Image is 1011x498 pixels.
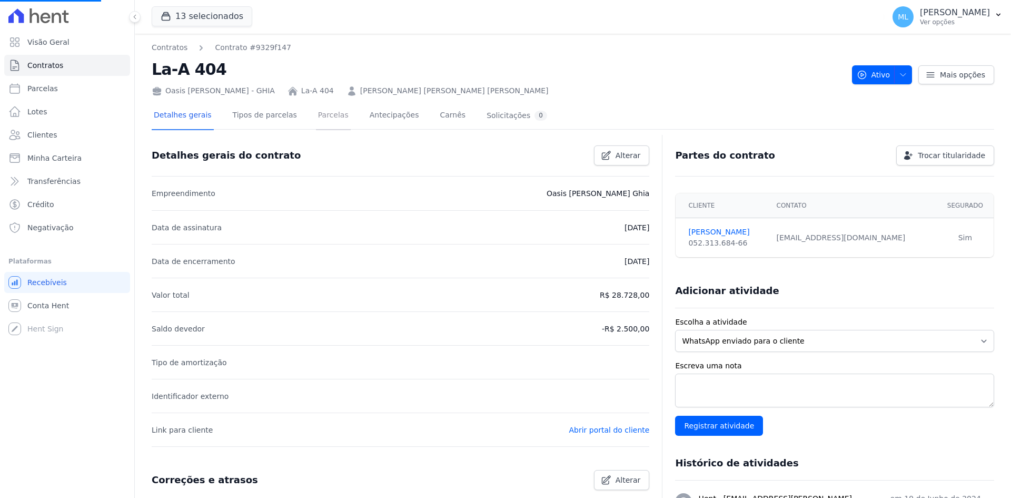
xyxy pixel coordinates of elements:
a: Visão Geral [4,32,130,53]
span: Ativo [857,65,890,84]
div: 052.313.684-66 [688,238,764,249]
a: Contrato #9329f147 [215,42,291,53]
p: Valor total [152,289,190,301]
a: Alterar [594,145,650,165]
a: Abrir portal do cliente [569,426,649,434]
a: Recebíveis [4,272,130,293]
a: Minha Carteira [4,148,130,169]
a: Contratos [4,55,130,76]
span: Negativação [27,222,74,233]
p: R$ 28.728,00 [600,289,649,301]
a: Detalhes gerais [152,102,214,130]
a: [PERSON_NAME] [PERSON_NAME] [PERSON_NAME] [360,85,549,96]
span: Clientes [27,130,57,140]
button: ML [PERSON_NAME] Ver opções [884,2,1011,32]
a: Conta Hent [4,295,130,316]
a: Parcelas [316,102,351,130]
p: Data de assinatura [152,221,222,234]
button: 13 selecionados [152,6,252,26]
div: Solicitações [487,111,547,121]
a: Tipos de parcelas [231,102,299,130]
nav: Breadcrumb [152,42,844,53]
a: Antecipações [368,102,421,130]
span: Recebíveis [27,277,67,288]
a: Clientes [4,124,130,145]
p: Ver opções [920,18,990,26]
h3: Correções e atrasos [152,474,258,486]
span: Crédito [27,199,54,210]
span: Mais opções [940,70,985,80]
p: Empreendimento [152,187,215,200]
label: Escreva uma nota [675,360,994,372]
h3: Adicionar atividade [675,285,779,297]
p: Link para cliente [152,424,213,436]
span: Contratos [27,60,63,71]
a: [PERSON_NAME] [688,227,764,238]
p: -R$ 2.500,00 [602,323,649,335]
span: Alterar [616,150,641,161]
div: Oasis [PERSON_NAME] - GHIA [152,85,275,96]
h3: Detalhes gerais do contrato [152,149,301,162]
span: Alterar [616,475,641,485]
th: Cliente [676,193,770,218]
a: Carnês [438,102,468,130]
a: Parcelas [4,78,130,99]
th: Contato [770,193,937,218]
a: Transferências [4,171,130,192]
input: Registrar atividade [675,416,763,436]
p: [DATE] [625,255,649,268]
h3: Partes do contrato [675,149,775,162]
a: La-A 404 [301,85,334,96]
p: Oasis [PERSON_NAME] Ghia [547,187,649,200]
a: Contratos [152,42,187,53]
span: ML [898,13,908,21]
p: [DATE] [625,221,649,234]
p: Data de encerramento [152,255,235,268]
nav: Breadcrumb [152,42,291,53]
span: Trocar titularidade [918,150,985,161]
div: Plataformas [8,255,126,268]
span: Parcelas [27,83,58,94]
a: Alterar [594,470,650,490]
a: Lotes [4,101,130,122]
p: Tipo de amortização [152,356,227,369]
a: Mais opções [918,65,994,84]
h2: La-A 404 [152,57,844,81]
div: [EMAIL_ADDRESS][DOMAIN_NAME] [777,232,930,243]
p: Identificador externo [152,390,229,403]
p: [PERSON_NAME] [920,7,990,18]
span: Lotes [27,106,47,117]
td: Sim [937,218,994,258]
span: Minha Carteira [27,153,82,163]
a: Crédito [4,194,130,215]
label: Escolha a atividade [675,317,994,328]
h3: Histórico de atividades [675,457,798,470]
a: Trocar titularidade [896,145,994,165]
th: Segurado [937,193,994,218]
div: 0 [534,111,547,121]
a: Solicitações0 [484,102,549,130]
button: Ativo [852,65,913,84]
span: Conta Hent [27,300,69,311]
span: Visão Geral [27,37,70,47]
p: Saldo devedor [152,323,205,335]
span: Transferências [27,176,81,187]
a: Negativação [4,217,130,238]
